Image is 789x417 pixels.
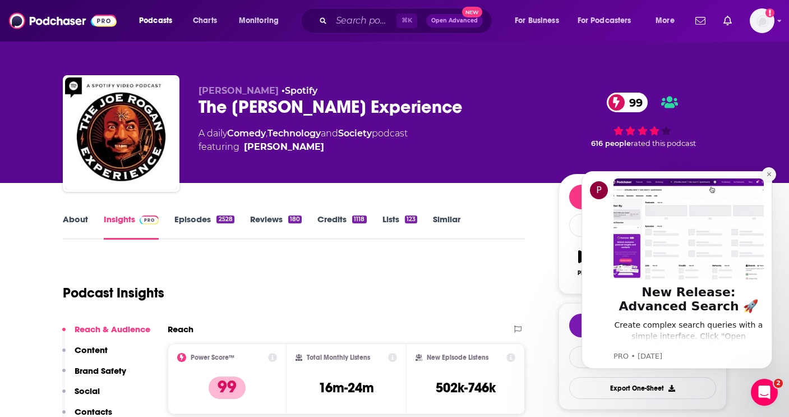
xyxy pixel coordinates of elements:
p: Brand Safety [75,365,126,376]
span: For Business [515,13,559,29]
span: ⌘ K [396,13,417,28]
a: Reviews180 [250,214,302,240]
p: 99 [209,377,246,399]
span: and [321,128,338,139]
span: Logged in as vickers [750,8,774,33]
iframe: Intercom notifications message [565,157,789,411]
a: Comedy [227,128,266,139]
span: 616 people [591,139,631,148]
div: Search podcasts, credits, & more... [311,8,503,34]
span: [PERSON_NAME] [199,85,279,96]
svg: Add a profile image [765,8,774,17]
button: open menu [570,12,648,30]
button: Show profile menu [750,8,774,33]
a: Episodes2528 [174,214,234,240]
h1: Podcast Insights [63,285,164,301]
p: Social [75,386,100,396]
span: New [462,7,482,17]
button: Social [62,386,100,406]
span: featuring [199,140,408,154]
button: Reach & Audience [62,324,150,345]
a: Lists123 [382,214,417,240]
a: Joe Rogan [244,140,324,154]
a: InsightsPodchaser Pro [104,214,159,240]
img: Podchaser Pro [140,216,159,224]
div: 1118 [352,216,366,223]
button: open menu [131,12,187,30]
button: Brand Safety [62,365,126,386]
span: 99 [618,93,648,112]
span: Monitoring [239,13,279,29]
button: Content [62,345,108,365]
img: The Joe Rogan Experience [65,77,177,190]
a: About [63,214,88,240]
h3: 16m-24m [319,379,374,396]
a: Show notifications dropdown [719,11,736,30]
a: 99 [607,93,648,112]
a: Spotify [285,85,317,96]
span: Podcasts [139,13,172,29]
p: Content [75,345,108,355]
span: Charts [193,13,217,29]
span: 2 [774,379,783,388]
span: rated this podcast [631,139,696,148]
h2: Power Score™ [191,354,234,361]
div: 2528 [216,216,234,223]
h2: Reach [168,324,193,334]
a: Credits1118 [317,214,366,240]
a: Show notifications dropdown [691,11,710,30]
span: Open Advanced [431,18,478,24]
div: A daily podcast [199,127,408,154]
p: Contacts [75,406,112,417]
h3: 502k-746k [436,379,496,396]
button: open menu [648,12,689,30]
span: , [266,128,267,139]
div: 99 616 peoplerated this podcast [559,85,727,155]
span: For Podcasters [578,13,631,29]
button: open menu [507,12,573,30]
button: Open AdvancedNew [426,14,483,28]
h2: New Episode Listens [427,354,488,361]
span: More [656,13,675,29]
p: Reach & Audience [75,324,150,334]
input: Search podcasts, credits, & more... [331,12,396,30]
div: 180 [288,216,302,223]
span: • [282,85,317,96]
button: open menu [231,12,293,30]
a: Charts [186,12,224,30]
a: Similar [433,214,460,240]
div: 123 [405,216,417,223]
h2: Total Monthly Listens [307,354,370,361]
a: Technology [267,128,321,139]
iframe: Intercom live chat [751,379,778,406]
img: User Profile [750,8,774,33]
a: Society [338,128,372,139]
img: Podchaser - Follow, Share and Rate Podcasts [9,10,117,31]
